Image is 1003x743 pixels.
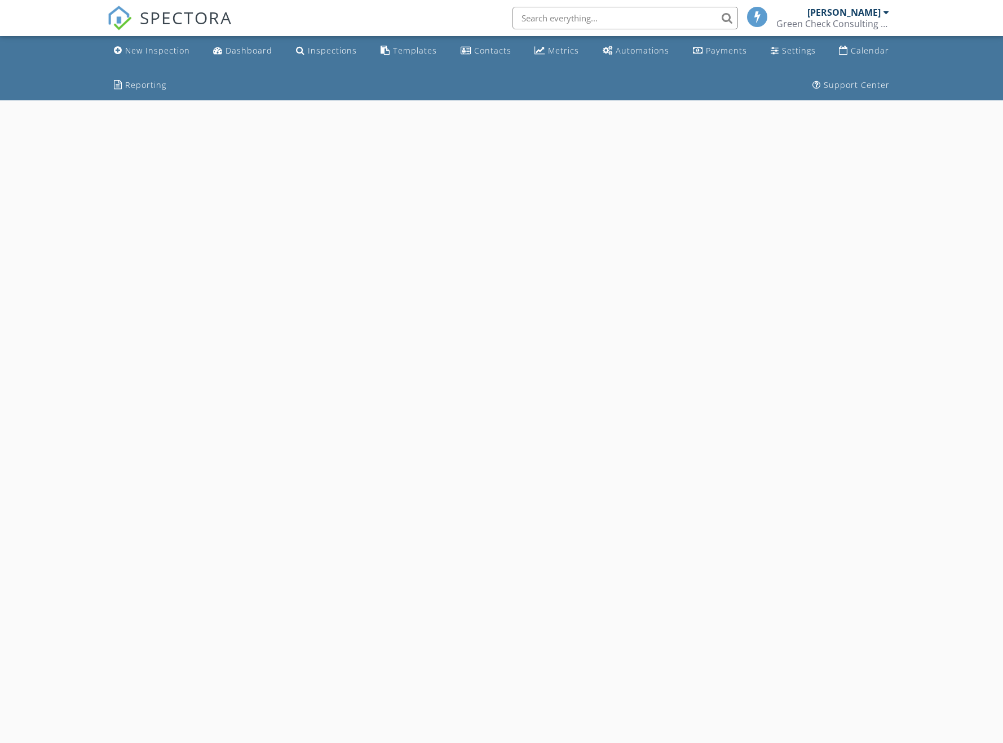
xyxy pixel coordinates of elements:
[109,75,171,96] a: Reporting
[688,41,752,61] a: Payments
[474,45,511,56] div: Contacts
[616,45,669,56] div: Automations
[308,45,357,56] div: Inspections
[140,6,232,29] span: SPECTORA
[109,41,195,61] a: New Inspection
[226,45,272,56] div: Dashboard
[291,41,361,61] a: Inspections
[393,45,437,56] div: Templates
[107,15,232,39] a: SPECTORA
[776,18,889,29] div: Green Check Consulting LLC
[548,45,579,56] div: Metrics
[530,41,584,61] a: Metrics
[598,41,674,61] a: Automations (Basic)
[824,79,890,90] div: Support Center
[125,79,166,90] div: Reporting
[782,45,816,56] div: Settings
[376,41,441,61] a: Templates
[808,75,894,96] a: Support Center
[851,45,889,56] div: Calendar
[209,41,277,61] a: Dashboard
[834,41,894,61] a: Calendar
[766,41,820,61] a: Settings
[706,45,747,56] div: Payments
[807,7,881,18] div: [PERSON_NAME]
[125,45,190,56] div: New Inspection
[512,7,738,29] input: Search everything...
[107,6,132,30] img: The Best Home Inspection Software - Spectora
[456,41,516,61] a: Contacts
